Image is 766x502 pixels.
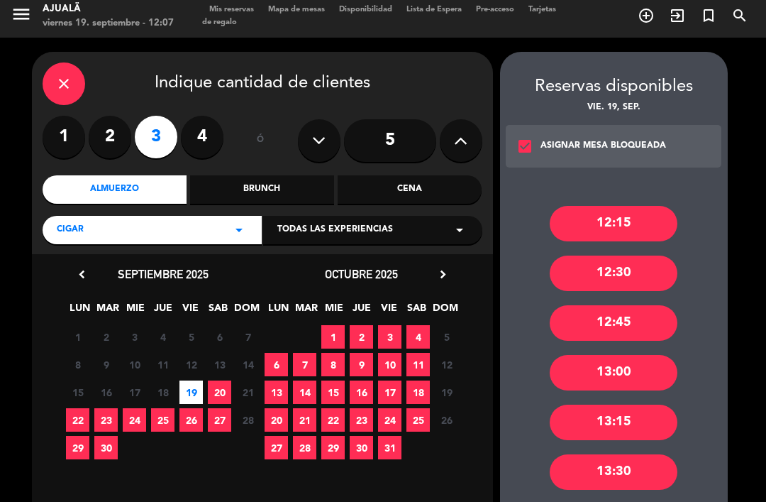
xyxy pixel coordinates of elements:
span: 20 [265,408,288,432]
span: BUSCAR [724,4,755,28]
span: MIE [322,300,345,323]
span: 15 [321,381,345,404]
div: 13:00 [550,355,677,391]
span: 19 [179,381,203,404]
span: 29 [321,436,345,459]
span: 18 [151,381,174,404]
label: 4 [181,116,223,158]
span: WALK IN [662,4,693,28]
span: 9 [94,353,118,376]
span: 22 [321,408,345,432]
span: SAB [206,300,230,323]
span: Lista de Espera [399,6,469,13]
span: 31 [378,436,401,459]
i: chevron_left [74,267,89,282]
i: turned_in_not [700,7,717,24]
span: 3 [378,325,401,349]
span: 11 [151,353,174,376]
i: add_circle_outline [638,7,655,24]
span: 6 [265,353,288,376]
span: 12 [435,353,458,376]
span: MAR [294,300,318,323]
span: 14 [293,381,316,404]
span: 10 [378,353,401,376]
span: MIE [123,300,147,323]
span: Reserva especial [693,4,724,28]
span: 30 [94,436,118,459]
span: DOM [234,300,257,323]
span: 27 [265,436,288,459]
div: 12:15 [550,206,677,241]
span: 24 [378,408,401,432]
i: arrow_drop_down [231,222,248,239]
span: 15 [66,381,89,404]
span: Disponibilidad [332,6,399,13]
span: 13 [208,353,231,376]
span: LUN [68,300,91,323]
span: JUE [350,300,373,323]
label: 2 [89,116,131,158]
span: Todas las experiencias [277,223,393,237]
span: 12 [179,353,203,376]
span: 21 [236,381,260,404]
span: 21 [293,408,316,432]
span: LUN [267,300,290,323]
span: VIE [377,300,401,323]
span: 20 [208,381,231,404]
div: Cena [338,175,482,204]
i: menu [11,4,32,25]
span: 7 [293,353,316,376]
div: Indique cantidad de clientes [43,62,482,105]
span: 23 [94,408,118,432]
span: 2 [350,325,373,349]
span: 25 [406,408,430,432]
span: RESERVAR MESA [631,4,662,28]
div: Brunch [190,175,334,204]
span: 23 [350,408,373,432]
span: 11 [406,353,430,376]
div: ó [238,116,284,165]
div: 12:45 [550,305,677,341]
div: Reservas disponibles [500,73,728,101]
span: 27 [208,408,231,432]
span: 26 [179,408,203,432]
span: 28 [293,436,316,459]
div: viernes 19. septiembre - 12:07 [43,16,174,31]
i: check_box [516,138,533,155]
span: 18 [406,381,430,404]
span: 14 [236,353,260,376]
span: 22 [66,408,89,432]
span: 9 [350,353,373,376]
span: 13 [265,381,288,404]
span: 25 [151,408,174,432]
span: 17 [123,381,146,404]
span: Mapa de mesas [261,6,332,13]
span: 4 [151,325,174,349]
div: 13:15 [550,405,677,440]
label: 1 [43,116,85,158]
span: 28 [236,408,260,432]
span: VIE [179,300,202,323]
span: 5 [179,325,203,349]
span: 1 [321,325,345,349]
span: 16 [94,381,118,404]
button: menu [11,4,32,30]
i: arrow_drop_down [451,222,468,239]
span: Mis reservas [202,6,261,13]
span: MAR [96,300,119,323]
span: 10 [123,353,146,376]
span: DOM [433,300,456,323]
span: JUE [151,300,174,323]
div: Almuerzo [43,175,187,204]
span: 2 [94,325,118,349]
span: 24 [123,408,146,432]
span: 4 [406,325,430,349]
span: 3 [123,325,146,349]
div: Ajualä [43,2,174,16]
span: SAB [405,300,428,323]
span: 17 [378,381,401,404]
i: chevron_right [435,267,450,282]
span: septiembre 2025 [118,267,209,281]
label: 3 [135,116,177,158]
span: octubre 2025 [325,267,398,281]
